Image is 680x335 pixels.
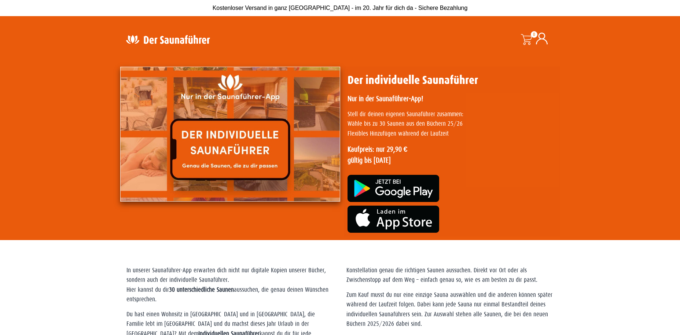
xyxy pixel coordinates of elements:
span: 0 [531,31,537,38]
strong: Nur in der Saunaführer-App! [348,95,423,103]
p: Stell dir deinen eigenen Saunaführer zusammen: Wähle bis zu 30 Saunen aus den Büchern 25/26 Flexi... [348,110,556,139]
span: Kostenloser Versand in ganz [GEOGRAPHIC_DATA] - im 20. Jahr für dich da - Sichere Bezahlung [213,5,468,11]
p: Zum Kauf musst du nur eine einzige Sauna auswählen und die anderen können später während der Lauf... [346,290,554,329]
p: In unserer Saunaführer-App erwarten dich nicht nur digitale Kopien unserer Bücher, sondern auch d... [126,266,334,305]
strong: Kaufpreis: nur 29,90 € gültig bis [DATE] [348,145,408,164]
strong: 30 unterschiedliche Saunen [169,286,234,293]
h1: Der individuelle Saunaführer [348,73,556,87]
